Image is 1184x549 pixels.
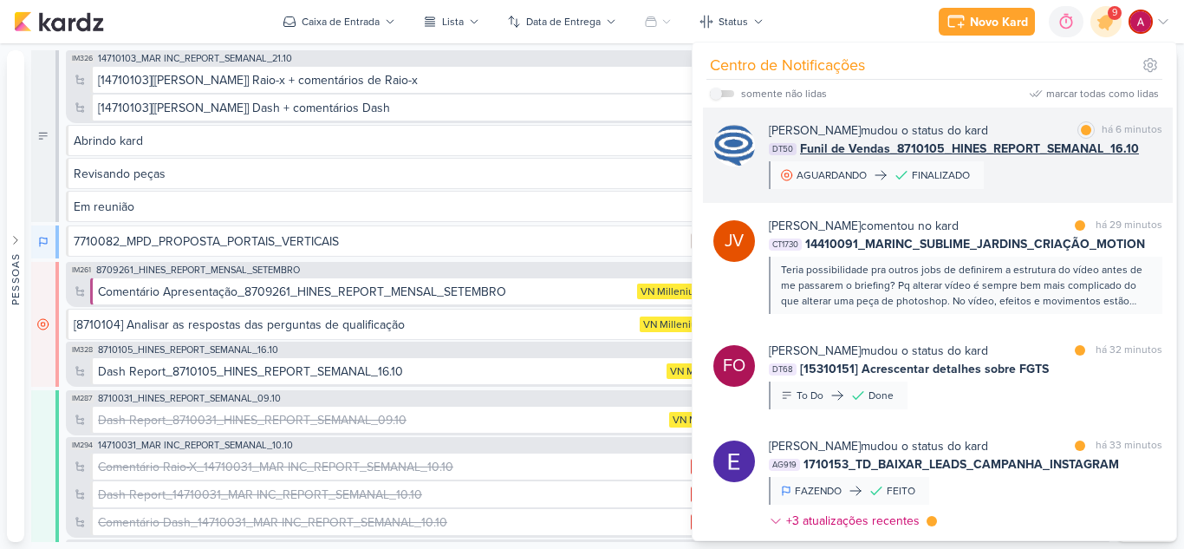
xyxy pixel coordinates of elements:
[98,458,453,476] div: Comentário Raio-X_14710031_MAR INC_REPORT_SEMANAL_10.10
[637,284,706,299] div: VN Millenium
[98,99,390,117] div: [14710103][[PERSON_NAME]] Dash + comentários Dash
[1046,86,1159,101] div: marcar todas como lidas
[868,388,894,403] div: Done
[769,123,861,138] b: [PERSON_NAME]
[98,411,666,429] div: Dash Report_8710031_HINES_REPORT_SEMANAL_09.10
[74,132,1012,150] div: Abrindo kard
[640,317,709,332] div: VN Millenium
[769,121,988,140] div: mudou o status do kard
[795,483,842,499] div: FAZENDO
[74,232,687,251] div: 7710082_MPD_PROPOSTA_PORTAIS_VERTICAIS
[74,316,405,334] div: [8710104] Analisar as respostas das perguntas de qualificação
[691,459,738,474] div: MAR INC
[31,50,59,222] div: FAZER
[800,140,1139,158] span: Funil de Vendas_8710105_HINES_REPORT_SEMANAL_16.10
[1096,437,1162,455] div: há 33 minutos
[70,441,94,450] span: IM294
[667,363,736,379] div: VN Millenium
[98,513,447,532] div: Comentário Dash_14710031_MAR INC_REPORT_SEMANAL_10.10
[98,441,293,450] span: 14710031_MAR INC_REPORT_SEMANAL_10.10
[96,265,300,275] span: 8709261_HINES_REPORT_MENSAL_SETEMBRO
[691,514,738,530] div: MAR INC
[98,71,418,89] div: [14710103][[PERSON_NAME]] Raio-x + comentários de Raio-x
[1096,342,1162,360] div: há 32 minutos
[912,167,970,183] div: FINALIZADO
[803,455,1119,474] span: 1710153_TD_BAIXAR_LEADS_CAMPANHA_INSTAGRAM
[74,198,134,216] div: Em reunião
[725,229,744,253] p: JV
[98,99,743,117] div: [14710103][Sublime Jardins] Dash + comentários Dash
[805,235,1145,253] span: 14410091_MARINC_SUBLIME_JARDINS_CRIAÇÃO_MOTION
[74,165,166,183] div: Revisando peças
[713,441,755,482] img: Eduardo Quaresma
[1096,217,1162,235] div: há 29 minutos
[970,13,1028,31] div: Novo Kard
[31,262,59,387] div: AGUARDANDO
[713,220,755,262] div: Joney Viana
[769,239,802,251] span: CT1730
[74,132,143,150] div: Abrindo kard
[74,316,636,334] div: [8710104] Analisar as respostas das perguntas de qualificação
[98,345,278,355] span: 8710105_HINES_REPORT_SEMANAL_16.10
[691,487,738,502] div: MAR INC
[797,167,867,183] div: AGUARDANDO
[769,342,988,360] div: mudou o status do kard
[769,439,861,454] b: [PERSON_NAME]
[769,459,800,471] span: AG919
[98,363,663,381] div: Dash Report_8710105_HINES_REPORT_SEMANAL_16.10
[70,54,94,63] span: IM326
[31,225,59,258] div: FAZENDO
[7,50,24,542] button: Pessoas
[769,219,861,233] b: [PERSON_NAME]
[723,354,745,378] p: FO
[8,252,23,304] div: Pessoas
[98,283,506,301] div: Comentário Apresentação_8709261_HINES_REPORT_MENSAL_SETEMBRO
[70,394,94,403] span: IM287
[781,262,1148,309] div: Teria possibilidade pra outros jobs de definirem a estrutura do vídeo antes de me passarem o brie...
[74,198,1012,216] div: Em reunião
[70,345,94,355] span: IM328
[713,345,755,387] div: Fabio Oliveira
[98,283,634,301] div: Comentário Apresentação_8709261_HINES_REPORT_MENSAL_SETEMBRO
[14,11,104,32] img: kardz.app
[939,8,1035,36] button: Novo Kard
[74,165,1012,183] div: Revisando peças
[98,71,743,89] div: [14710103][Sublime Jardins] Raio-x + comentários de Raio-x
[691,233,719,249] div: MPD
[769,217,959,235] div: comentou no kard
[769,437,988,455] div: mudou o status do kard
[669,412,738,428] div: VN Millenium
[74,232,339,251] div: 7710082_MPD_PROPOSTA_PORTAIS_VERTICAIS
[741,86,827,101] div: somente não lidas
[710,54,865,77] div: Centro de Notificações
[887,483,915,499] div: FEITO
[98,394,281,403] span: 8710031_HINES_REPORT_SEMANAL_09.10
[98,411,407,429] div: Dash Report_8710031_HINES_REPORT_SEMANAL_09.10
[98,513,687,532] div: Comentário Dash_14710031_MAR INC_REPORT_SEMANAL_10.10
[797,388,823,403] div: To Do
[98,458,687,476] div: Comentário Raio-X_14710031_MAR INC_REPORT_SEMANAL_10.10
[1112,6,1117,20] span: 9
[800,360,1049,378] span: [15310151] Acrescentar detalhes sobre FGTS
[70,265,93,275] span: IM261
[769,143,797,155] span: DT50
[98,363,403,381] div: Dash Report_8710105_HINES_REPORT_SEMANAL_16.10
[1129,10,1153,34] img: Alessandra Gomes
[98,486,422,504] div: Dash Report_14710031_MAR INC_REPORT_SEMANAL_10.10
[769,363,797,376] span: DT68
[769,343,861,358] b: [PERSON_NAME]
[713,125,755,167] img: Caroline Traven De Andrade
[786,512,923,530] div: +3 atualizações recentes
[98,486,687,504] div: Dash Report_14710031_MAR INC_REPORT_SEMANAL_10.10
[1102,121,1162,140] div: há 6 minutos
[98,54,292,63] span: 14710103_MAR INC_REPORT_SEMANAL_21.10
